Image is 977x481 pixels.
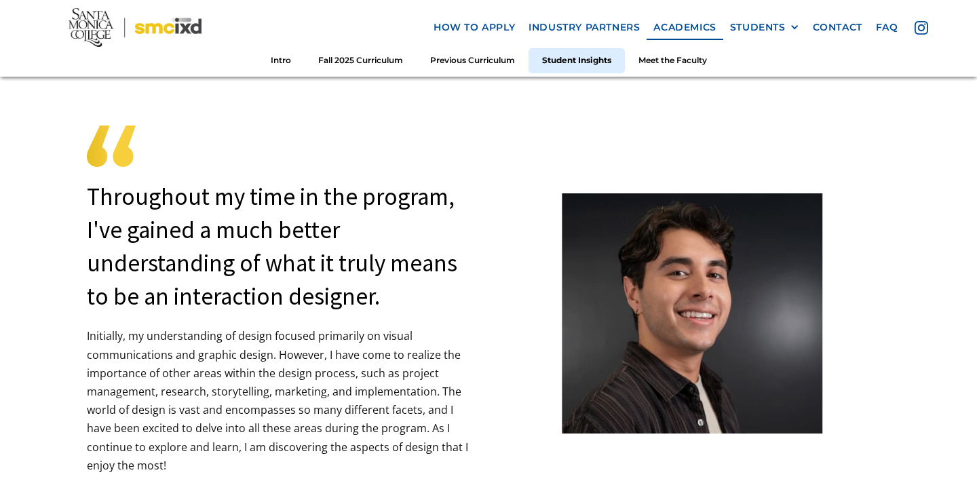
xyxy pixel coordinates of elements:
div: STUDENTS [730,22,786,33]
div: Throughout my time in the program, I've gained a much better understanding of what it truly means... [87,180,480,313]
p: ‍ [495,380,884,398]
em: From [PERSON_NAME], Class of 2018 [495,400,670,415]
div: STUDENTS [730,22,799,33]
p: Writing my own speculative fiction was memorable...it was really different. I got to use technolo... [495,219,884,293]
a: contact [806,15,869,40]
a: Fall 2025 Curriculum [305,48,417,73]
a: industry partners [522,15,647,40]
a: Intro [257,48,305,73]
a: Meet the Faculty [625,48,721,73]
a: Previous Curriculum [417,48,529,73]
a: Student Insights [529,48,625,73]
p: Initially, my understanding of design focused primarily on visual communications and graphic desi... [87,327,480,475]
p: Something I really enjoyed was the focus on speculation. It actually shaped the work I do now and... [495,76,884,187]
a: how to apply [427,15,522,40]
img: icon - instagram [915,21,928,35]
img: Santa Monica College - SMC IxD logo [69,7,202,47]
a: Academics [647,15,723,40]
img: icon - quote [87,126,136,167]
h5: Advice for future students? [495,299,884,321]
h5: Memorable project? [495,193,884,215]
p: Read everything. If you are curious about something: ask. Talk about things with your cohort. Hav... [495,325,884,381]
a: faq [869,15,905,40]
p: ‍ [495,417,884,436]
